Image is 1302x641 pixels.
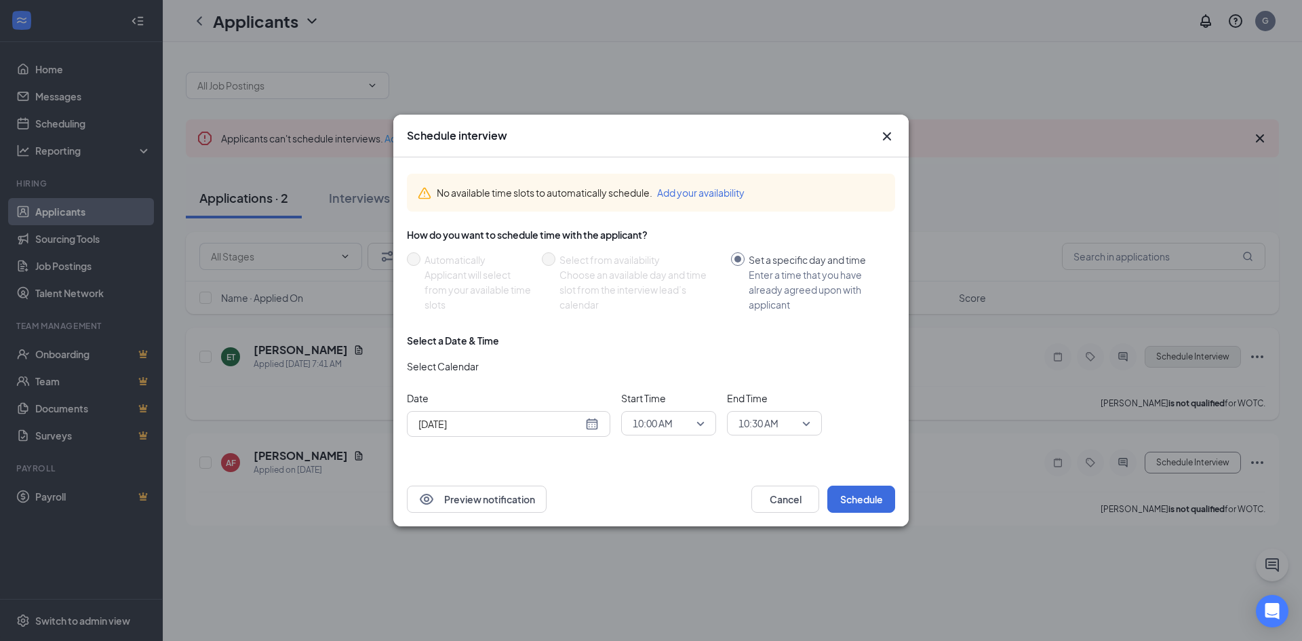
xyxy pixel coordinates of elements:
[621,391,716,406] span: Start Time
[407,128,507,143] h3: Schedule interview
[879,128,895,144] button: Close
[879,128,895,144] svg: Cross
[738,413,778,433] span: 10:30 AM
[633,413,673,433] span: 10:00 AM
[1256,595,1288,627] div: Open Intercom Messenger
[749,267,884,312] div: Enter a time that you have already agreed upon with applicant
[749,252,884,267] div: Set a specific day and time
[751,486,819,513] button: Cancel
[418,491,435,507] svg: Eye
[559,252,720,267] div: Select from availability
[407,359,479,374] span: Select Calendar
[559,267,720,312] div: Choose an available day and time slot from the interview lead’s calendar
[418,187,431,200] svg: Warning
[407,228,895,241] div: How do you want to schedule time with the applicant?
[827,486,895,513] button: Schedule
[437,185,884,200] div: No available time slots to automatically schedule.
[425,267,531,312] div: Applicant will select from your available time slots
[407,486,547,513] button: EyePreview notification
[727,391,822,406] span: End Time
[657,185,745,200] button: Add your availability
[418,416,583,431] input: Aug 26, 2025
[407,391,610,406] span: Date
[425,252,531,267] div: Automatically
[407,334,499,347] div: Select a Date & Time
